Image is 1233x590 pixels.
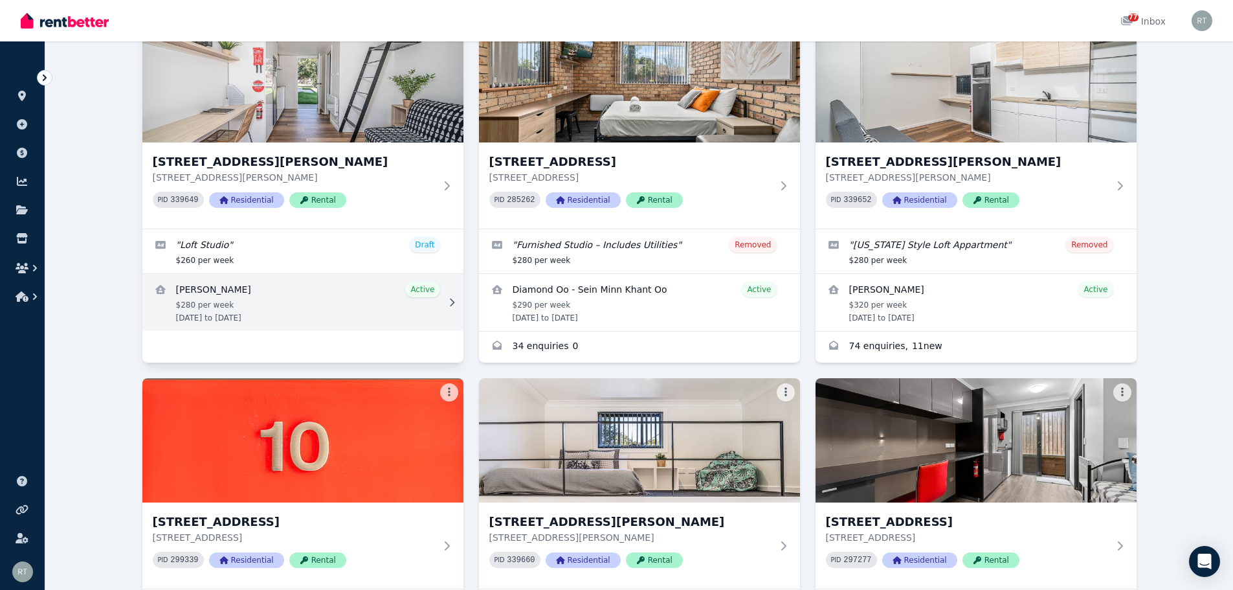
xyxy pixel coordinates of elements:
p: [STREET_ADDRESS][PERSON_NAME] [826,171,1108,184]
span: 77 [1128,14,1139,21]
img: 9/4 Salmon Avenue, Armidale [479,18,800,142]
a: 10/4 Salmon Avenue, Armidale[STREET_ADDRESS][STREET_ADDRESS]PID 299339ResidentialRental [142,378,463,589]
span: Residential [882,552,957,568]
img: 9/7 Helen Avenue, Armidale [816,18,1137,142]
span: Rental [289,552,346,568]
span: Residential [209,192,284,208]
a: 9/4 Salmon Avenue, Armidale[STREET_ADDRESS][STREET_ADDRESS]PID 285262ResidentialRental [479,18,800,229]
img: 10/4 Salmon Avenue, Armidale [142,378,463,503]
small: PID [831,556,841,563]
a: Enquiries for 9/7 Helen Avenue, Armidale [816,332,1137,363]
h3: [STREET_ADDRESS] [153,513,435,531]
span: Rental [626,552,683,568]
button: More options [1113,383,1131,402]
small: PID [831,196,841,203]
p: [STREET_ADDRESS] [489,171,772,184]
a: Edit listing: Furnished Studio – Includes Utilities [479,229,800,273]
code: 339649 [170,196,198,205]
span: Rental [289,192,346,208]
img: RentBetter [21,11,109,30]
span: Rental [626,192,683,208]
code: 297277 [843,556,871,565]
button: More options [777,383,795,402]
h3: [STREET_ADDRESS][PERSON_NAME] [153,153,435,171]
a: 9/7 Helen Avenue, Armidale[STREET_ADDRESS][PERSON_NAME][STREET_ADDRESS][PERSON_NAME]PID 339652Res... [816,18,1137,229]
small: PID [158,556,168,563]
span: Rental [962,552,1019,568]
button: More options [440,383,458,402]
a: Edit listing: New York Style Loft Appartment [816,229,1137,273]
a: 11/4 Salmon Avenue, Armidale[STREET_ADDRESS][STREET_ADDRESS]PID 297277ResidentialRental [816,378,1137,589]
p: [STREET_ADDRESS][PERSON_NAME] [153,171,435,184]
p: [STREET_ADDRESS][PERSON_NAME] [489,531,772,544]
small: PID [158,196,168,203]
div: Inbox [1120,15,1166,28]
small: PID [494,556,505,563]
img: 8/7 Helen Avenue, Armidale [142,18,463,142]
a: View details for Diamond Oo - Sein Minn Khant Oo [479,274,800,331]
span: Residential [546,552,621,568]
h3: [STREET_ADDRESS] [489,153,772,171]
a: View details for George Henien [816,274,1137,331]
img: 10/7 Helen Avenue, Armidale [479,378,800,503]
h3: [STREET_ADDRESS][PERSON_NAME] [826,153,1108,171]
span: Residential [882,192,957,208]
p: [STREET_ADDRESS] [153,531,435,544]
span: Residential [209,552,284,568]
code: 299339 [170,556,198,565]
a: 10/7 Helen Avenue, Armidale[STREET_ADDRESS][PERSON_NAME][STREET_ADDRESS][PERSON_NAME]PID 339660Re... [479,378,800,589]
img: 11/4 Salmon Avenue, Armidale [816,378,1137,503]
small: PID [494,196,505,203]
img: Rodney Tabone [1192,10,1212,31]
a: Enquiries for 9/4 Salmon Avenue, Armidale [479,332,800,363]
p: [STREET_ADDRESS] [826,531,1108,544]
a: View details for Samuel Forrest [142,274,463,331]
img: Rodney Tabone [12,562,33,582]
h3: [STREET_ADDRESS] [826,513,1108,531]
a: 8/7 Helen Avenue, Armidale[STREET_ADDRESS][PERSON_NAME][STREET_ADDRESS][PERSON_NAME]PID 339649Res... [142,18,463,229]
span: Rental [962,192,1019,208]
h3: [STREET_ADDRESS][PERSON_NAME] [489,513,772,531]
code: 339652 [843,196,871,205]
code: 339660 [507,556,535,565]
div: Open Intercom Messenger [1189,546,1220,577]
code: 285262 [507,196,535,205]
span: Residential [546,192,621,208]
a: Edit listing: Loft Studio [142,229,463,273]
